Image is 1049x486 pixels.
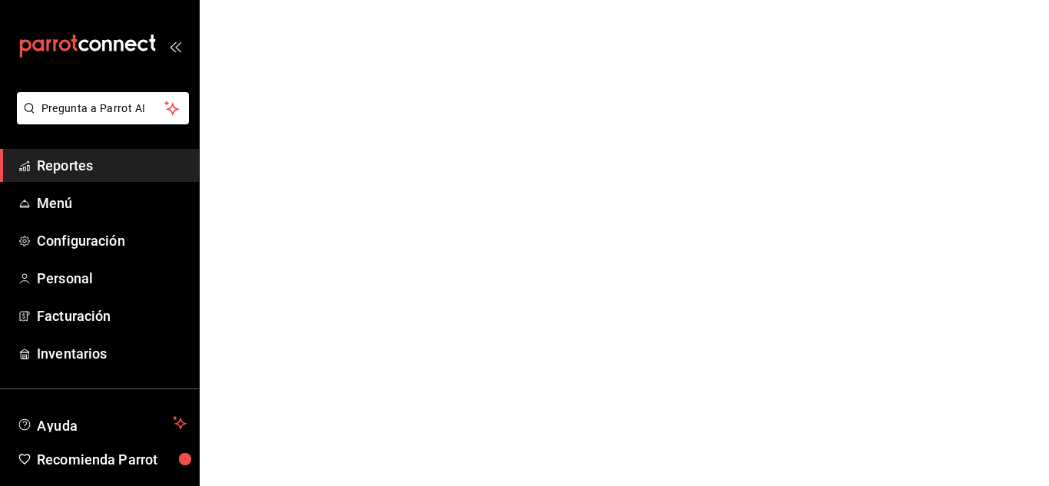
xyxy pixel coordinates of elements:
[37,230,187,251] span: Configuración
[17,92,189,124] button: Pregunta a Parrot AI
[37,268,187,289] span: Personal
[37,306,187,326] span: Facturación
[37,343,187,364] span: Inventarios
[11,111,189,127] a: Pregunta a Parrot AI
[169,40,181,52] button: open_drawer_menu
[41,101,165,117] span: Pregunta a Parrot AI
[37,449,187,470] span: Recomienda Parrot
[37,193,187,213] span: Menú
[37,414,167,432] span: Ayuda
[37,155,187,176] span: Reportes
